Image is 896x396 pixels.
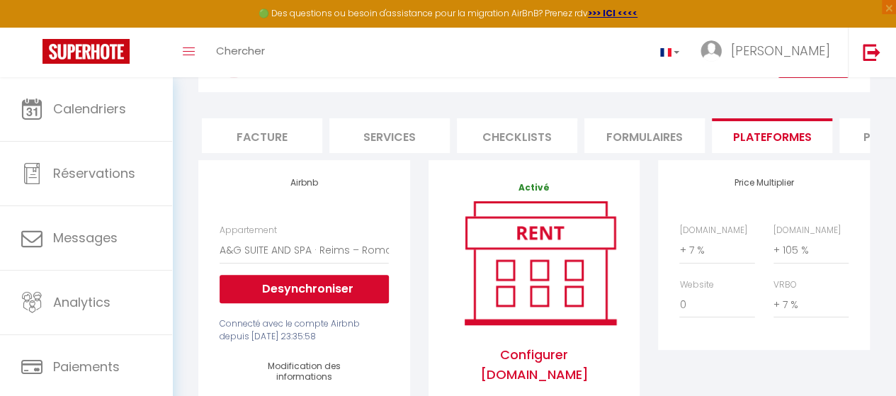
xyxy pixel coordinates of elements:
span: Analytics [53,293,110,311]
img: logout [863,43,880,61]
button: Desynchroniser [220,275,388,303]
label: Appartement [220,224,277,237]
label: Website [679,278,713,292]
a: ... [PERSON_NAME] [690,28,848,77]
li: Services [329,118,450,153]
span: Paiements [53,358,120,375]
p: Activé [450,181,618,195]
a: >>> ICI <<<< [588,7,637,19]
img: rent.png [450,195,630,331]
span: Messages [53,229,118,247]
a: Chercher [205,28,276,77]
label: VRBO [773,278,797,292]
h4: Price Multiplier [679,178,848,188]
span: Calendriers [53,100,126,118]
h4: Modification des informations [241,361,367,382]
span: Chercher [216,43,265,58]
h4: Airbnb [220,178,388,188]
label: [DOMAIN_NAME] [773,224,841,237]
li: Facture [202,118,322,153]
li: Checklists [457,118,577,153]
li: Plateformes [712,118,832,153]
span: Réservations [53,164,135,182]
span: [PERSON_NAME] [731,42,830,60]
li: Formulaires [584,118,705,153]
img: Super Booking [42,39,130,64]
img: ... [701,40,722,62]
label: [DOMAIN_NAME] [679,224,747,237]
div: Connecté avec le compte Airbnb depuis [DATE] 23:35:58 [220,317,388,344]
